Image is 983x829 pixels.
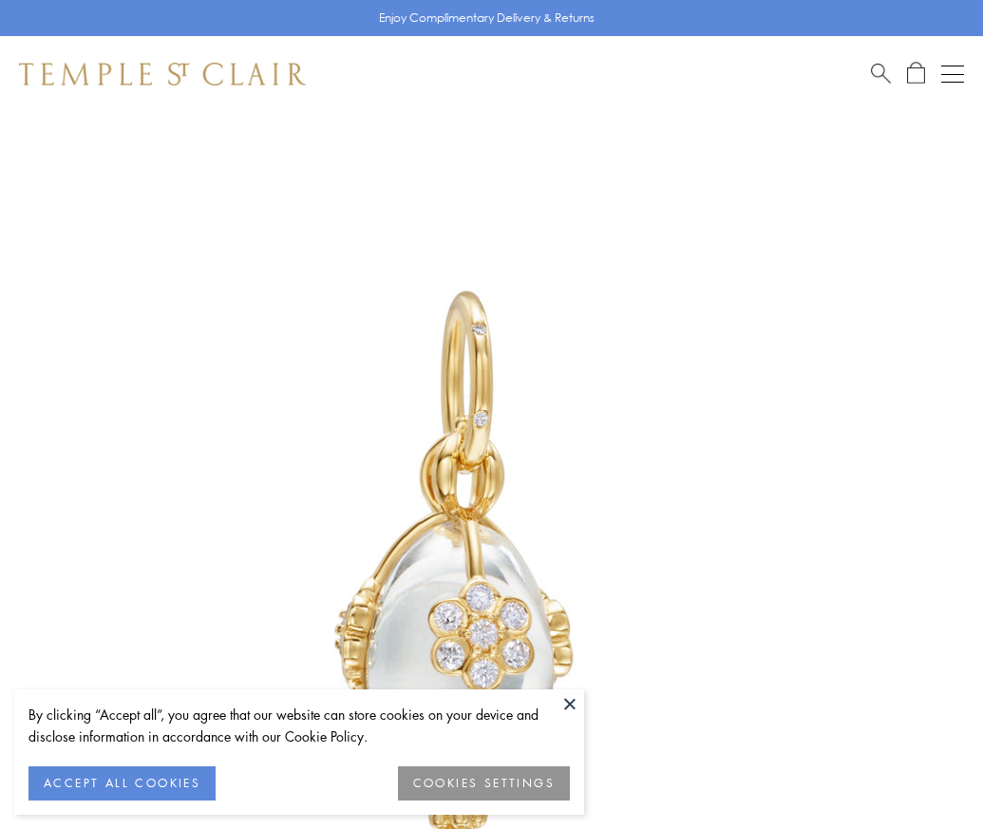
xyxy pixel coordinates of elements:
button: Open navigation [941,63,964,85]
div: By clicking “Accept all”, you agree that our website can store cookies on your device and disclos... [28,704,570,747]
a: Open Shopping Bag [907,62,925,85]
button: COOKIES SETTINGS [398,766,570,801]
img: Temple St. Clair [19,63,306,85]
button: ACCEPT ALL COOKIES [28,766,216,801]
p: Enjoy Complimentary Delivery & Returns [379,9,595,28]
a: Search [871,62,891,85]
